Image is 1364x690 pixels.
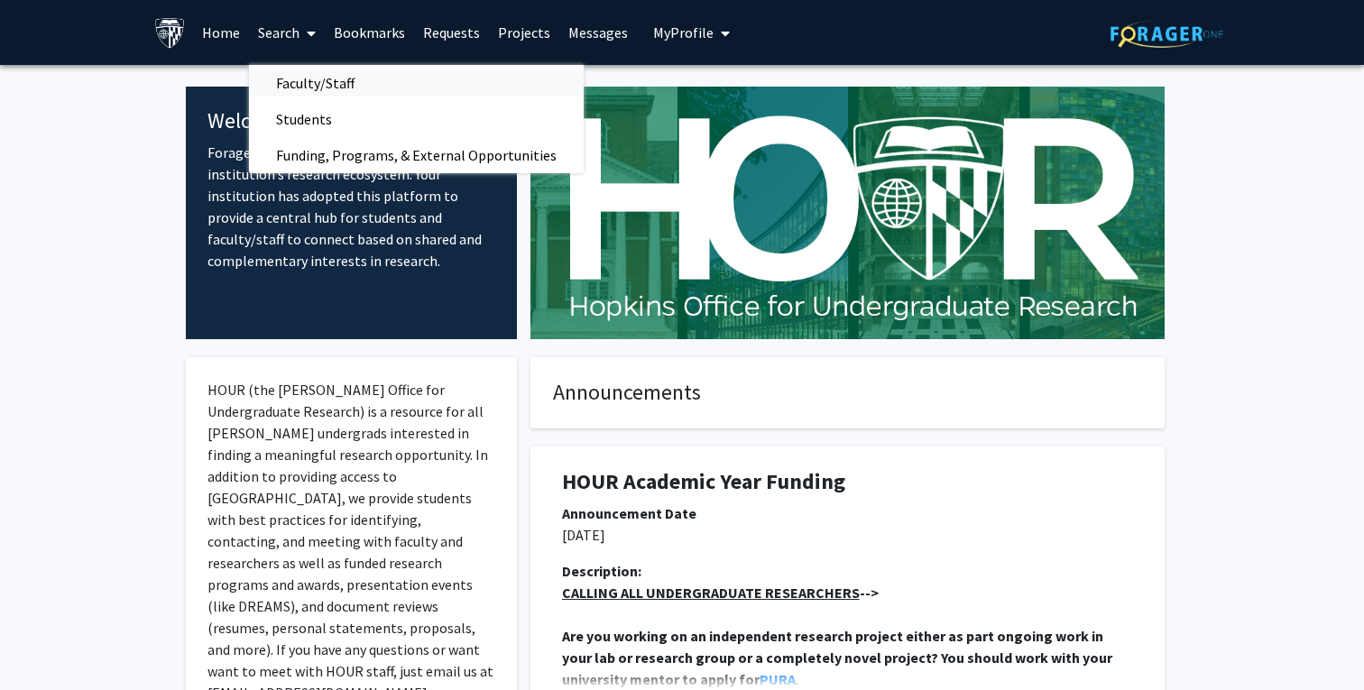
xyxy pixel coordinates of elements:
a: Messages [559,1,637,64]
span: Faculty/Staff [249,65,382,101]
a: Students [249,106,584,133]
a: Bookmarks [325,1,414,64]
span: My Profile [653,23,714,41]
h4: Announcements [553,380,1142,406]
div: Description: [562,560,1133,582]
iframe: Chat [14,609,77,676]
a: Home [193,1,249,64]
p: ForagerOne provides an entry point into our institution’s research ecosystem. Your institution ha... [207,142,495,271]
a: PURA [760,670,796,688]
span: Funding, Programs, & External Opportunities [249,137,584,173]
span: Students [249,101,359,137]
u: CALLING ALL UNDERGRADUATE RESEARCHERS [562,584,860,602]
img: Cover Image [530,87,1165,339]
h1: HOUR Academic Year Funding [562,469,1133,495]
img: Johns Hopkins University Logo [154,17,186,49]
a: Requests [414,1,489,64]
h4: Welcome to ForagerOne [207,108,495,134]
a: Search [249,1,325,64]
a: Projects [489,1,559,64]
div: Announcement Date [562,502,1133,524]
strong: Are you working on an independent research project either as part ongoing work in your lab or res... [562,627,1115,688]
p: . [562,625,1133,690]
strong: --> [562,584,879,602]
p: [DATE] [562,524,1133,546]
a: Faculty/Staff [249,69,584,97]
a: Funding, Programs, & External Opportunities [249,142,584,169]
img: ForagerOne Logo [1111,20,1223,48]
